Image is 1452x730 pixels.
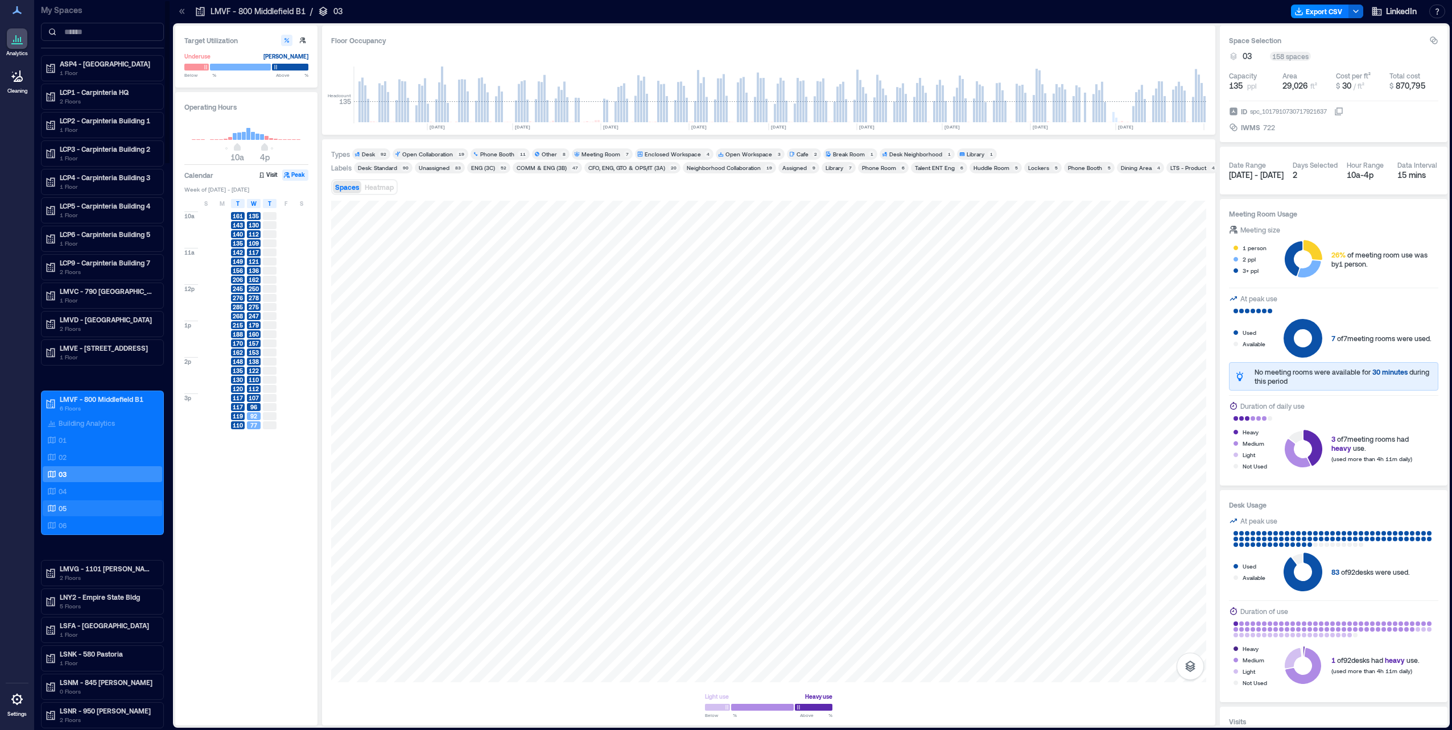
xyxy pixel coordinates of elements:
[263,51,308,62] div: [PERSON_NAME]
[249,385,259,393] span: 112
[233,294,243,302] span: 276
[59,487,67,496] p: 04
[402,150,453,158] div: Open Collaboration
[211,6,306,17] p: LMVF - 800 Middlefield B1
[60,649,155,658] p: LSNK - 580 Pastoria
[249,321,259,329] span: 179
[705,691,729,702] div: Light use
[570,164,580,171] div: 47
[249,339,259,347] span: 157
[60,182,155,191] p: 1 Floor
[1118,124,1133,130] text: [DATE]
[60,395,155,404] p: LMVF - 800 Middlefield B1
[1243,438,1264,449] div: Medium
[60,602,155,611] p: 5 Floors
[233,421,243,429] span: 110
[60,97,155,106] p: 2 Floors
[603,124,618,130] text: [DATE]
[249,376,259,384] span: 110
[1240,293,1277,304] div: At peak use
[60,258,155,267] p: LCP9 - Carpinteria Building 7
[249,294,259,302] span: 278
[3,686,31,721] a: Settings
[833,150,865,158] div: Break Room
[233,403,243,411] span: 117
[60,343,155,352] p: LMVE - [STREET_ADDRESS]
[1229,170,1284,180] span: [DATE] - [DATE]
[233,230,243,238] span: 140
[946,151,952,157] div: 1
[1397,169,1439,181] div: 15 mins
[230,152,244,162] span: 10a
[60,324,155,333] p: 2 Floors
[542,150,557,158] div: Other
[847,164,853,171] div: 7
[233,258,243,266] span: 149
[812,151,819,157] div: 2
[1385,656,1405,664] span: heavy
[331,150,350,159] div: Types
[1336,82,1340,90] span: $
[1397,160,1437,169] div: Data Interval
[1331,444,1351,452] span: heavy
[362,150,375,158] div: Desk
[184,72,216,78] span: Below %
[1243,51,1252,62] span: 03
[362,181,396,193] button: Heatmap
[1270,52,1311,61] div: 158 spaces
[1240,400,1305,412] div: Duration of daily use
[184,358,191,366] span: 2p
[60,210,155,219] p: 1 Floor
[184,35,308,46] h3: Target Utilization
[184,285,195,293] span: 12p
[1240,605,1288,617] div: Duration of use
[967,150,984,158] div: Library
[1331,434,1412,453] div: of 7 meeting rooms had use.
[1331,567,1410,576] div: of 92 desks were used.
[249,367,259,375] span: 122
[1342,81,1351,90] span: 30
[60,715,155,724] p: 2 Floors
[60,573,155,582] p: 2 Floors
[1331,568,1339,576] span: 83
[868,151,875,157] div: 1
[1331,334,1432,343] div: of 7 meeting rooms were used.
[705,712,737,719] span: Below %
[233,376,243,384] span: 130
[958,164,965,171] div: 6
[1053,164,1059,171] div: 5
[184,169,213,181] h3: Calendar
[1243,449,1255,461] div: Light
[1255,367,1433,385] div: No meeting rooms were available for during this period
[560,151,567,157] div: 8
[1310,82,1317,90] span: ft²
[257,169,281,181] button: Visit
[1347,160,1384,169] div: Hour Range
[249,276,259,284] span: 162
[401,164,410,171] div: 90
[233,267,243,275] span: 156
[233,358,243,366] span: 148
[1331,667,1412,674] span: (used more than 4h 11m daily)
[7,88,27,94] p: Cleaning
[268,199,271,208] span: T
[1229,499,1438,511] h3: Desk Usage
[333,181,361,193] button: Spaces
[944,124,960,130] text: [DATE]
[249,267,259,275] span: 136
[60,404,155,413] p: 6 Floors
[331,35,1206,46] div: Floor Occupancy
[249,394,259,402] span: 107
[7,711,27,717] p: Settings
[284,199,287,208] span: F
[249,358,259,366] span: 138
[60,678,155,687] p: LSNM - 845 [PERSON_NAME]
[1170,164,1206,172] div: LTS - Product
[691,124,707,130] text: [DATE]
[184,321,191,329] span: 1p
[300,199,303,208] span: S
[518,151,527,157] div: 11
[60,267,155,276] p: 2 Floors
[1240,515,1277,526] div: At peak use
[1229,80,1278,92] button: 135 ppl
